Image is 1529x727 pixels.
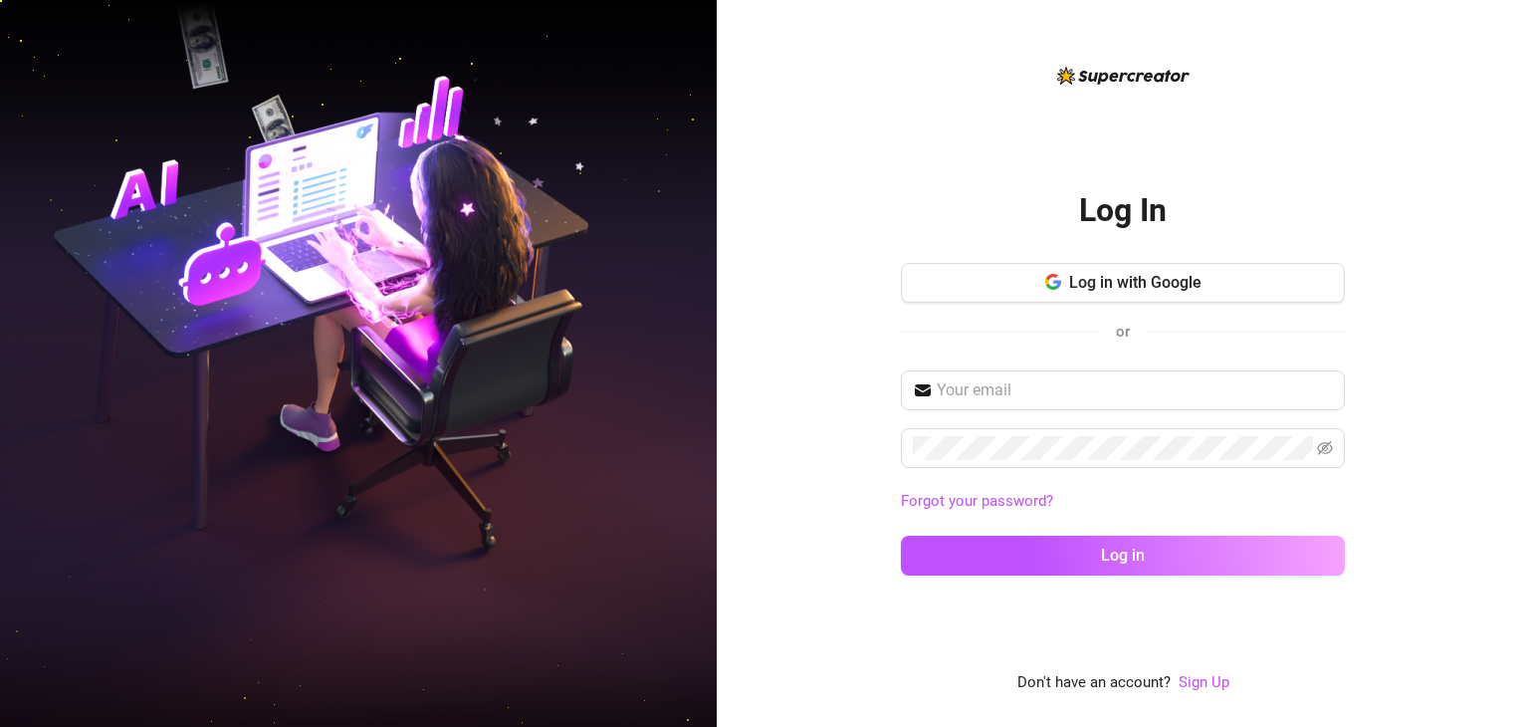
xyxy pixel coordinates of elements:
button: Log in [901,536,1345,576]
span: Log in with Google [1069,273,1201,292]
input: Your email [937,378,1333,402]
span: eye-invisible [1317,440,1333,456]
h2: Log In [1079,190,1167,231]
button: Log in with Google [901,263,1345,303]
a: Sign Up [1179,673,1229,691]
a: Sign Up [1179,671,1229,695]
span: or [1116,323,1130,341]
a: Forgot your password? [901,490,1345,514]
span: Don't have an account? [1017,671,1171,695]
a: Forgot your password? [901,492,1053,510]
span: Log in [1101,546,1145,565]
img: logo-BBDzfeDw.svg [1057,67,1190,85]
